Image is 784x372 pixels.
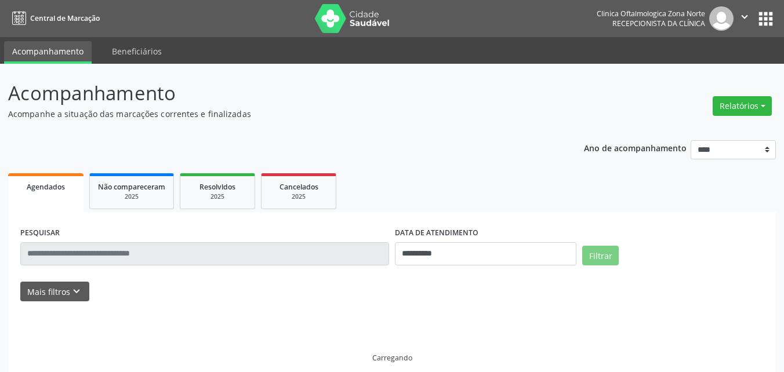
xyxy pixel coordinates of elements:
span: Recepcionista da clínica [612,19,705,28]
label: DATA DE ATENDIMENTO [395,224,478,242]
div: Carregando [372,353,412,363]
i:  [738,10,751,23]
label: PESQUISAR [20,224,60,242]
button: Relatórios [713,96,772,116]
span: Não compareceram [98,182,165,192]
div: 2025 [188,192,246,201]
a: Central de Marcação [8,9,100,28]
span: Cancelados [280,182,318,192]
p: Ano de acompanhamento [584,140,687,155]
div: 2025 [98,192,165,201]
div: Clinica Oftalmologica Zona Norte [597,9,705,19]
div: 2025 [270,192,328,201]
span: Resolvidos [199,182,235,192]
span: Agendados [27,182,65,192]
a: Acompanhamento [4,41,92,64]
span: Central de Marcação [30,13,100,23]
button: apps [756,9,776,29]
img: img [709,6,734,31]
p: Acompanhe a situação das marcações correntes e finalizadas [8,108,546,120]
a: Beneficiários [104,41,170,61]
i: keyboard_arrow_down [70,285,83,298]
button:  [734,6,756,31]
p: Acompanhamento [8,79,546,108]
button: Mais filtroskeyboard_arrow_down [20,282,89,302]
button: Filtrar [582,246,619,265]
